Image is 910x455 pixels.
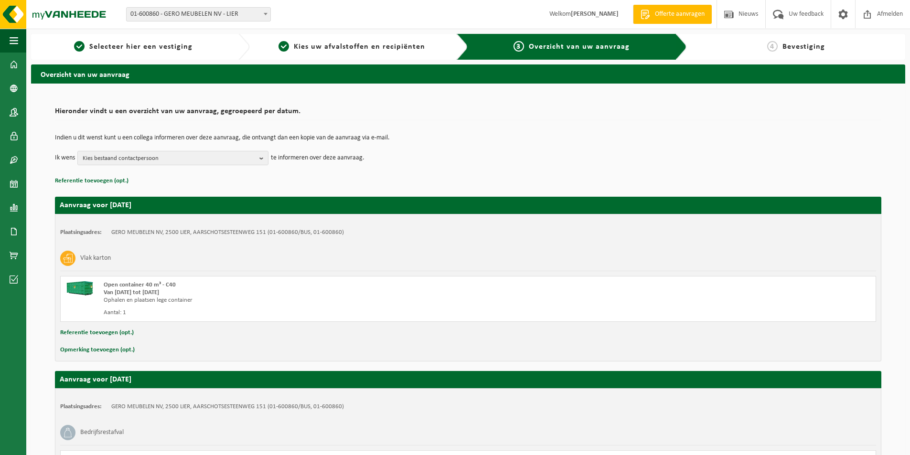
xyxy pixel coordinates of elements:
[60,229,102,235] strong: Plaatsingsadres:
[653,10,707,19] span: Offerte aanvragen
[782,43,825,51] span: Bevestiging
[60,201,131,209] strong: Aanvraag voor [DATE]
[55,175,128,187] button: Referentie toevoegen (opt.)
[77,151,268,165] button: Kies bestaand contactpersoon
[80,425,124,440] h3: Bedrijfsrestafval
[104,289,159,296] strong: Van [DATE] tot [DATE]
[65,281,94,296] img: HK-XC-40-GN-00.png
[89,43,193,51] span: Selecteer hier een vestiging
[514,41,524,52] span: 3
[55,107,881,120] h2: Hieronder vindt u een overzicht van uw aanvraag, gegroepeerd per datum.
[74,41,85,52] span: 1
[36,41,231,53] a: 1Selecteer hier een vestiging
[31,64,905,83] h2: Overzicht van uw aanvraag
[60,327,134,339] button: Referentie toevoegen (opt.)
[55,135,881,141] p: Indien u dit wenst kunt u een collega informeren over deze aanvraag, die ontvangt dan een kopie v...
[104,282,176,288] span: Open container 40 m³ - C40
[60,376,131,383] strong: Aanvraag voor [DATE]
[60,403,102,410] strong: Plaatsingsadres:
[83,151,256,166] span: Kies bestaand contactpersoon
[60,344,135,356] button: Opmerking toevoegen (opt.)
[126,7,271,21] span: 01-600860 - GERO MEUBELEN NV - LIER
[111,229,344,236] td: GERO MEUBELEN NV, 2500 LIER, AARSCHOTSESTEENWEG 151 (01-600860/BUS, 01-600860)
[294,43,425,51] span: Kies uw afvalstoffen en recipiënten
[127,8,270,21] span: 01-600860 - GERO MEUBELEN NV - LIER
[271,151,364,165] p: te informeren over deze aanvraag.
[571,11,619,18] strong: [PERSON_NAME]
[255,41,450,53] a: 2Kies uw afvalstoffen en recipiënten
[104,296,506,304] div: Ophalen en plaatsen lege container
[80,251,111,266] h3: Vlak karton
[767,41,778,52] span: 4
[104,309,506,317] div: Aantal: 1
[55,151,75,165] p: Ik wens
[529,43,630,51] span: Overzicht van uw aanvraag
[111,403,344,411] td: GERO MEUBELEN NV, 2500 LIER, AARSCHOTSESTEENWEG 151 (01-600860/BUS, 01-600860)
[278,41,289,52] span: 2
[633,5,712,24] a: Offerte aanvragen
